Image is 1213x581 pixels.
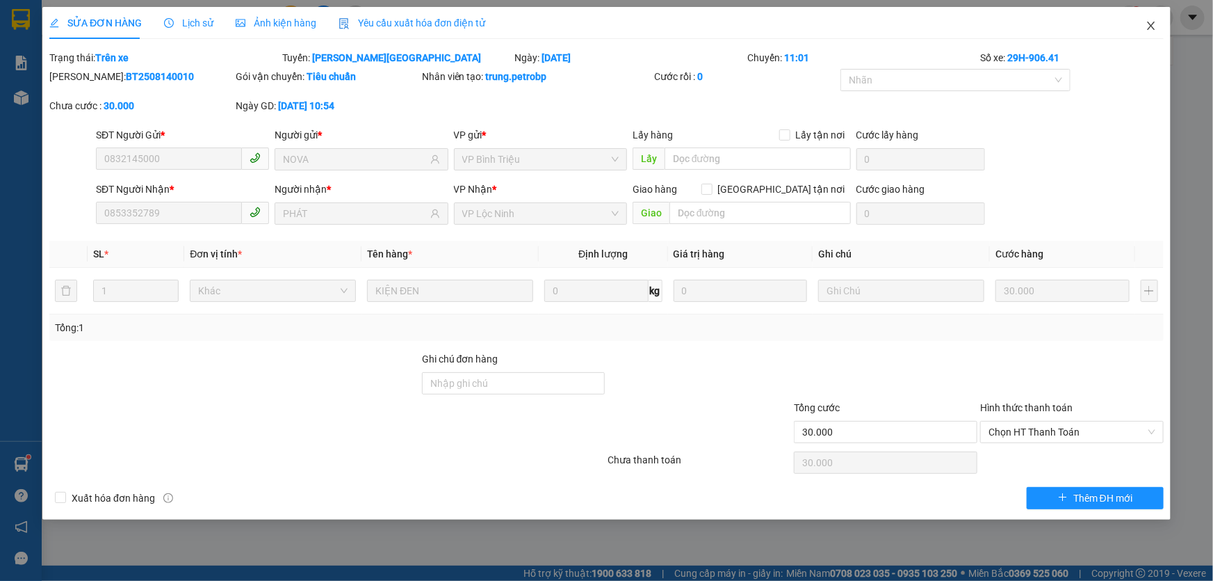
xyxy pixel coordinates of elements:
div: Cước rồi : [654,69,838,84]
b: [PERSON_NAME][GEOGRAPHIC_DATA] [312,52,481,63]
span: edit [49,18,59,28]
label: Cước giao hàng [856,184,925,195]
span: info-circle [163,493,173,503]
b: Trên xe [95,52,129,63]
button: plusThêm ĐH mới [1027,487,1164,509]
span: SỬA ĐƠN HÀNG [49,17,142,29]
input: Ghi chú đơn hàng [422,372,605,395]
span: VP Bình Triệu [462,149,619,170]
span: phone [250,207,261,218]
b: 11:01 [784,52,809,63]
div: SĐT Người Gửi [96,127,269,143]
span: close [1146,20,1157,31]
div: Tuyến: [281,50,514,65]
div: Chưa cước : [49,98,233,113]
input: Tên người nhận [283,206,427,221]
input: Ghi Chú [818,280,984,302]
span: Lấy tận nơi [790,127,851,143]
input: Cước giao hàng [856,202,985,225]
span: Chọn HT Thanh Toán [988,422,1155,443]
div: Chuyến: [746,50,979,65]
b: 29H-906.41 [1007,52,1059,63]
label: Ghi chú đơn hàng [422,353,498,365]
span: Cước hàng [995,248,1043,260]
span: [GEOGRAPHIC_DATA] tận nơi [713,182,851,197]
span: SL [93,248,104,260]
span: Giao hàng [633,184,677,195]
span: Ảnh kiện hàng [236,17,316,29]
b: [DATE] 10:54 [278,100,334,111]
div: Tổng: 1 [55,320,469,335]
input: Cước lấy hàng [856,148,985,170]
input: Tên người gửi [283,152,427,167]
span: Lấy hàng [633,129,673,141]
img: icon [339,18,350,29]
span: Tên hàng [367,248,412,260]
div: SĐT Người Nhận [96,182,269,197]
div: Chưa thanh toán [607,452,793,477]
span: clock-circle [164,18,174,28]
button: delete [55,280,77,302]
span: VP Nhận [454,184,493,195]
div: Số xe: [979,50,1165,65]
div: Trạng thái: [48,50,281,65]
span: phone [250,152,261,164]
div: Ngày: [514,50,747,65]
span: Khác [198,280,348,301]
span: kg [649,280,662,302]
span: Lịch sử [164,17,213,29]
span: VP Lộc Ninh [462,203,619,224]
b: BT2508140010 [126,71,194,82]
input: 0 [995,280,1130,302]
th: Ghi chú [813,241,990,268]
span: Tổng cước [794,402,840,413]
input: 0 [674,280,808,302]
span: user [430,154,440,164]
label: Hình thức thanh toán [980,402,1073,413]
b: 0 [697,71,703,82]
div: Người nhận [275,182,448,197]
input: VD: Bàn, Ghế [367,280,533,302]
div: VP gửi [454,127,627,143]
span: Đơn vị tính [190,248,242,260]
div: [PERSON_NAME]: [49,69,233,84]
div: Người gửi [275,127,448,143]
span: user [430,209,440,218]
input: Dọc đường [665,148,851,170]
label: Cước lấy hàng [856,129,919,141]
span: Lấy [633,148,665,170]
span: plus [1058,493,1068,504]
b: [DATE] [542,52,571,63]
span: Giao [633,202,669,224]
div: Ngày GD: [236,98,419,113]
button: Close [1132,7,1171,46]
span: Xuất hóa đơn hàng [66,491,161,506]
input: Dọc đường [669,202,851,224]
button: plus [1141,280,1158,302]
span: Thêm ĐH mới [1073,491,1132,506]
span: Định lượng [578,248,628,260]
span: Giá trị hàng [674,248,725,260]
b: trung.petrobp [486,71,547,82]
b: Tiêu chuẩn [307,71,356,82]
b: 30.000 [104,100,134,111]
div: Nhân viên tạo: [422,69,652,84]
div: Gói vận chuyển: [236,69,419,84]
span: picture [236,18,245,28]
span: Yêu cầu xuất hóa đơn điện tử [339,17,485,29]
